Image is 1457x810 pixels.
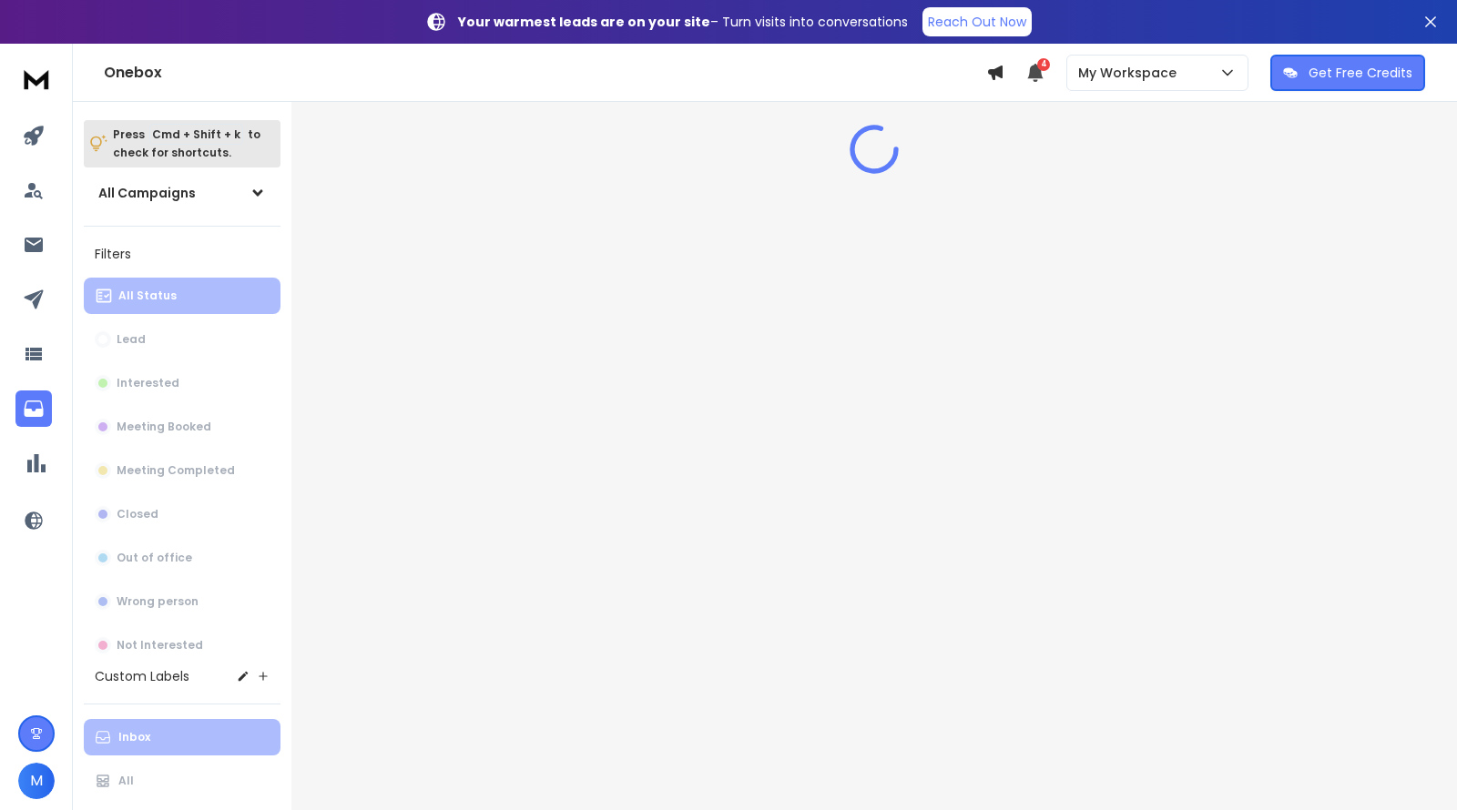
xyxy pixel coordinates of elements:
h3: Custom Labels [95,667,189,685]
h1: Onebox [104,62,986,84]
p: Get Free Credits [1309,64,1412,82]
p: Press to check for shortcuts. [113,126,260,162]
button: All Campaigns [84,175,280,211]
strong: Your warmest leads are on your site [458,13,710,31]
h3: Filters [84,241,280,267]
button: M [18,763,55,799]
img: logo [18,62,55,96]
h1: All Campaigns [98,184,196,202]
p: My Workspace [1078,64,1184,82]
button: Get Free Credits [1270,55,1425,91]
p: – Turn visits into conversations [458,13,908,31]
span: Cmd + Shift + k [149,124,243,145]
p: Reach Out Now [928,13,1026,31]
span: 4 [1037,58,1050,71]
a: Reach Out Now [922,7,1032,36]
